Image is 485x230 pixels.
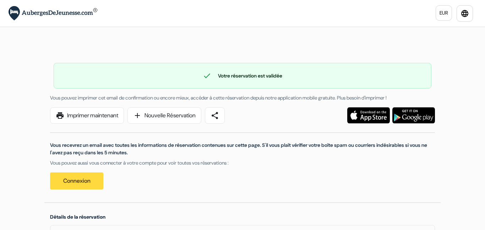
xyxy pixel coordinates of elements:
[461,9,469,18] i: language
[457,5,473,22] a: language
[50,172,103,189] a: Connexion
[50,141,435,156] p: Vous recevrez un email avec toutes les informations de réservation contenues sur cette page. S'il...
[50,95,387,101] span: Vous pouvez imprimer cet email de confirmation ou encore mieux, accéder à cette réservation depui...
[50,107,124,124] a: printImprimer maintenant
[133,111,142,120] span: add
[54,71,431,80] div: Votre réservation est validée
[50,159,435,167] p: Vous pouvez aussi vous connecter à votre compte pour voir toutes vos réservations :
[50,214,105,220] span: Détails de la réservation
[205,107,225,124] a: share
[56,111,64,120] span: print
[392,107,435,123] img: Téléchargez l'application gratuite
[436,5,452,21] a: EUR
[203,71,211,80] span: check
[211,111,219,120] span: share
[347,107,390,123] img: Téléchargez l'application gratuite
[9,6,97,21] img: AubergesDeJeunesse.com
[127,107,201,124] a: addNouvelle Réservation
